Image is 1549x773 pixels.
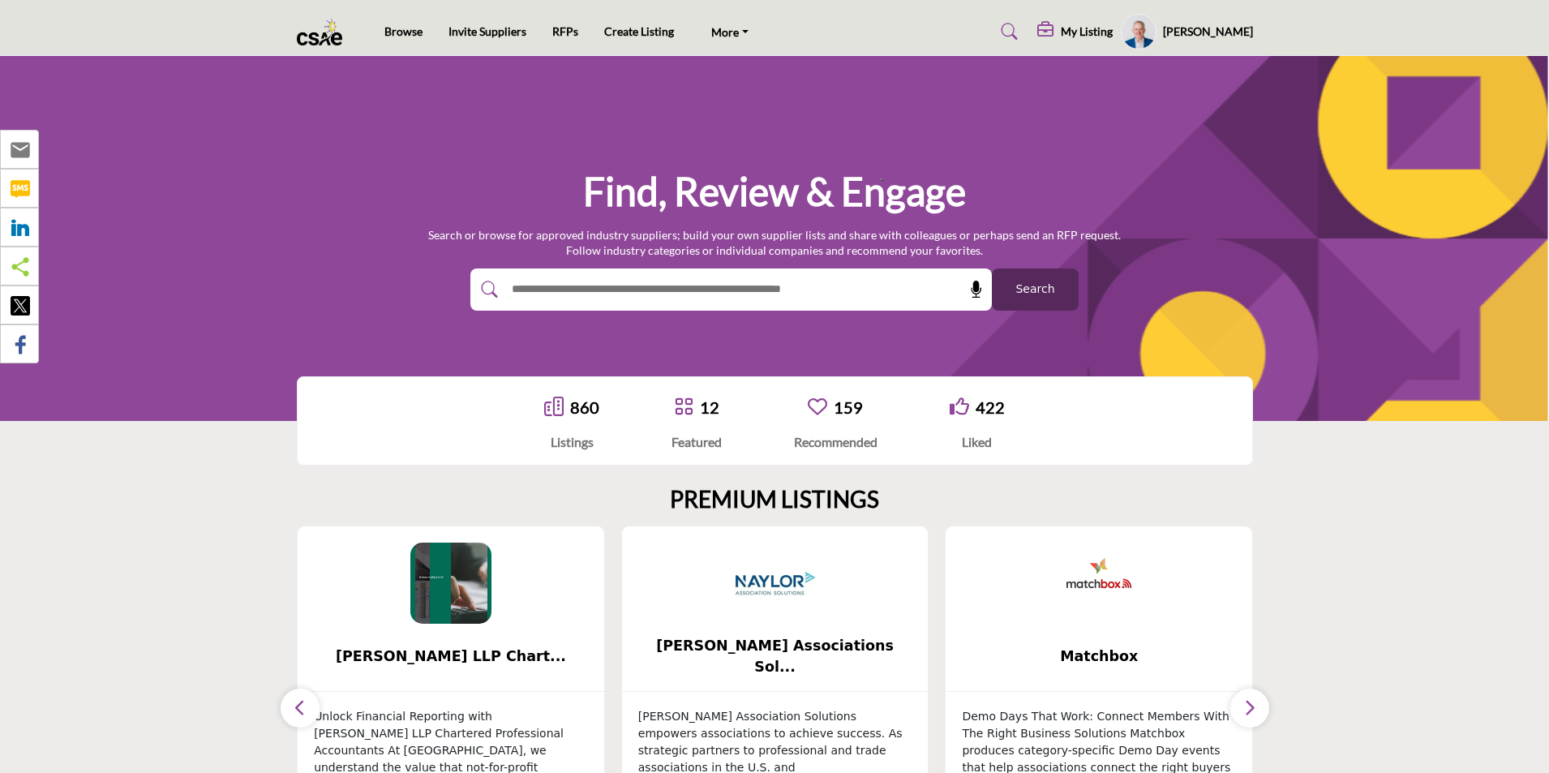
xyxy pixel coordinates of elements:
[946,635,1252,678] a: Matchbox
[976,397,1005,417] a: 422
[992,268,1079,311] button: Search
[1058,543,1139,624] img: Matchbox
[700,20,760,43] a: More
[970,635,1228,678] b: Matchbox
[384,24,423,38] a: Browse
[970,646,1228,667] span: Matchbox
[583,166,966,217] h1: Find, Review & Engage
[297,19,351,45] img: Site Logo
[1121,14,1156,49] button: Show hide supplier dropdown
[448,24,526,38] a: Invite Suppliers
[808,397,827,419] a: Go to Recommended
[646,635,904,678] span: [PERSON_NAME] Associations Sol...
[646,635,904,678] b: Naylor Associations Solutions
[322,635,580,678] b: Kriens-LaRose LLP Chartered Professional Accountants
[1037,22,1113,41] div: My Listing
[322,646,580,667] span: [PERSON_NAME] LLP Chart...
[1163,24,1253,40] h5: [PERSON_NAME]
[950,432,1005,452] div: Liked
[950,397,969,416] i: Go to Liked
[622,635,929,678] a: [PERSON_NAME] Associations Sol...
[544,432,599,452] div: Listings
[298,635,604,678] a: [PERSON_NAME] LLP Chart...
[985,19,1028,45] a: Search
[570,397,599,417] a: 860
[410,543,491,624] img: Kriens-LaRose LLP Chartered Professional Accountants
[794,432,877,452] div: Recommended
[834,397,863,417] a: 159
[674,397,693,419] a: Go to Featured
[672,432,722,452] div: Featured
[700,397,719,417] a: 12
[670,486,879,513] h2: PREMIUM LISTINGS
[1015,281,1054,298] span: Search
[552,24,578,38] a: RFPs
[1061,24,1113,39] h5: My Listing
[735,543,816,624] img: Naylor Associations Solutions
[428,227,1121,259] p: Search or browse for approved industry suppliers; build your own supplier lists and share with co...
[604,24,674,38] a: Create Listing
